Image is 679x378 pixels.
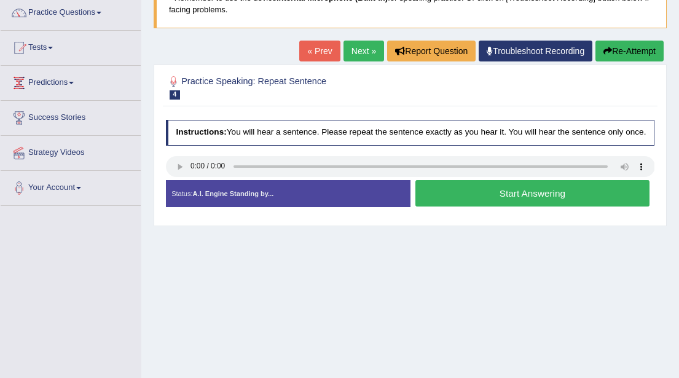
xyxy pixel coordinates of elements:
div: Status: [166,180,410,207]
h4: You will hear a sentence. Please repeat the sentence exactly as you hear it. You will hear the se... [166,120,655,146]
button: Start Answering [415,180,650,207]
a: Your Account [1,171,141,202]
a: Strategy Videos [1,136,141,167]
a: Success Stories [1,101,141,132]
a: Tests [1,31,141,61]
a: Next » [343,41,384,61]
button: Report Question [387,41,476,61]
strong: A.I. Engine Standing by... [193,190,274,197]
button: Re-Attempt [595,41,664,61]
span: 4 [170,90,181,100]
h2: Practice Speaking: Repeat Sentence [166,74,469,100]
a: Predictions [1,66,141,96]
a: Troubleshoot Recording [479,41,592,61]
a: « Prev [299,41,340,61]
b: Instructions: [176,127,226,136]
